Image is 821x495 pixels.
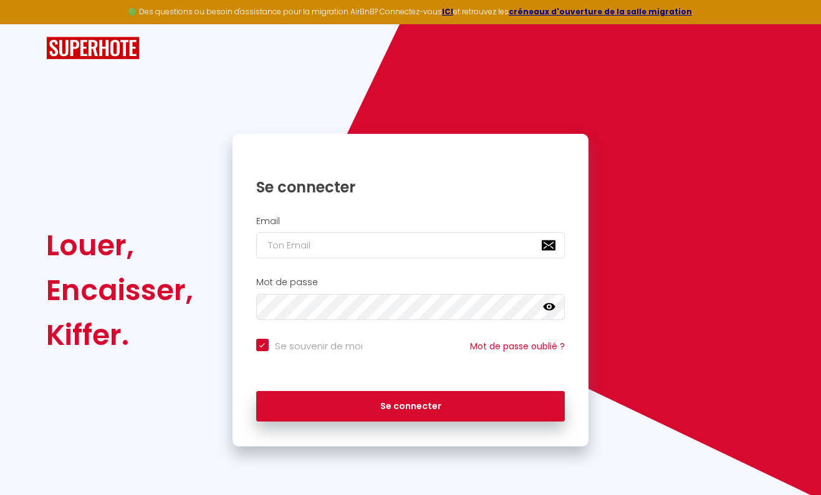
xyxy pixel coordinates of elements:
a: créneaux d'ouverture de la salle migration [509,6,692,17]
h2: Email [256,216,565,227]
div: Kiffer. [46,313,193,357]
h1: Se connecter [256,177,565,197]
a: Mot de passe oublié ? [470,340,565,352]
button: Se connecter [256,391,565,422]
div: Louer, [46,223,193,268]
img: SuperHote logo [46,37,140,60]
h2: Mot de passe [256,277,565,288]
input: Ton Email [256,232,565,258]
a: ICI [442,6,453,17]
div: Encaisser, [46,268,193,313]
